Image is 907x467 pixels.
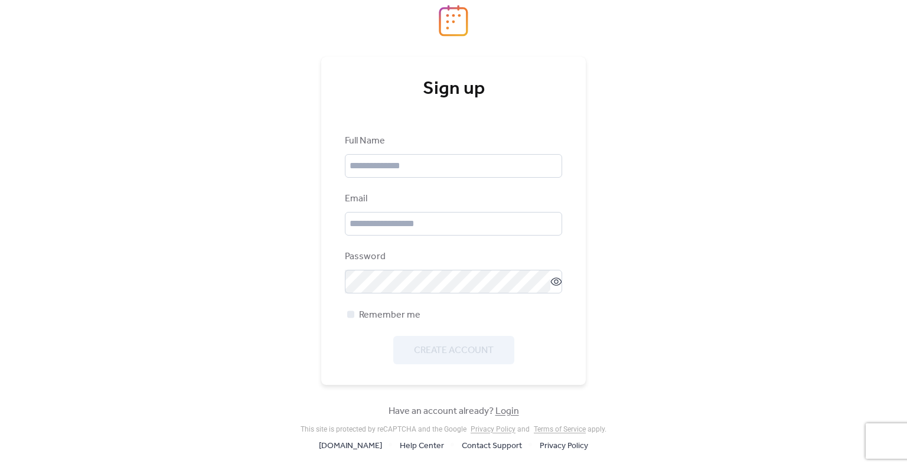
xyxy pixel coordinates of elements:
[359,308,420,322] span: Remember me
[462,438,522,453] a: Contact Support
[319,439,382,453] span: [DOMAIN_NAME]
[439,5,468,37] img: logo
[319,438,382,453] a: [DOMAIN_NAME]
[471,425,516,433] a: Privacy Policy
[389,404,519,419] span: Have an account already?
[301,425,606,433] div: This site is protected by reCAPTCHA and the Google and apply .
[495,402,519,420] a: Login
[345,134,560,148] div: Full Name
[345,77,562,101] div: Sign up
[400,439,444,453] span: Help Center
[345,192,560,206] div: Email
[540,438,588,453] a: Privacy Policy
[400,438,444,453] a: Help Center
[540,439,588,453] span: Privacy Policy
[462,439,522,453] span: Contact Support
[534,425,586,433] a: Terms of Service
[345,250,560,264] div: Password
